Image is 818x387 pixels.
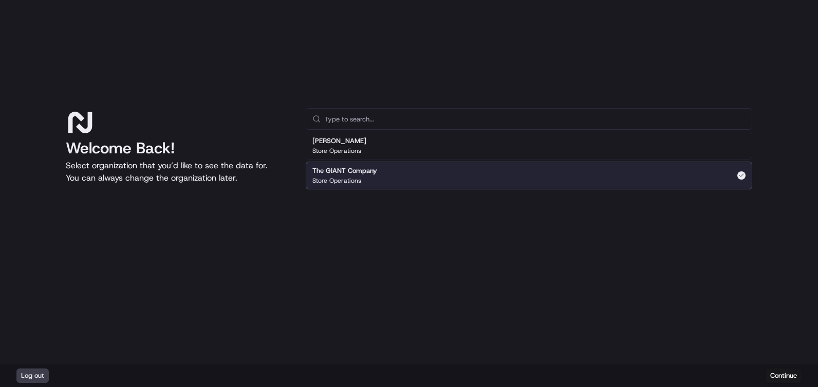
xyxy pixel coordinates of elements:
button: Log out [16,368,49,383]
input: Type to search... [325,109,746,129]
h2: [PERSON_NAME] [312,136,366,146]
p: Store Operations [312,177,361,185]
h2: The GIANT Company [312,166,377,175]
button: Continue [766,368,802,383]
p: Store Operations [312,147,361,155]
h1: Welcome Back! [66,139,289,157]
div: Suggestions [306,130,752,191]
p: Select organization that you’d like to see the data for. You can always change the organization l... [66,160,289,184]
